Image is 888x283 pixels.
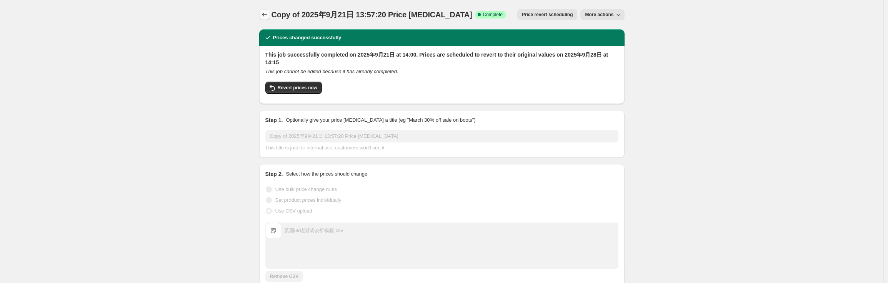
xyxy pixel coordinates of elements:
[275,186,337,192] span: Use bulk price change rules
[265,130,618,142] input: 30% off holiday sale
[265,116,283,124] h2: Step 1.
[259,9,270,20] button: Price change jobs
[275,208,312,214] span: Use CSV upload
[483,12,503,18] span: Complete
[585,12,613,18] span: More actions
[265,82,322,94] button: Revert prices now
[265,69,398,74] i: This job cannot be edited because it has already completed.
[273,34,342,42] h2: Prices changed successfully
[286,170,367,178] p: Select how the prices should change
[284,227,343,234] div: 英国uk站测试改价模板.csv
[580,9,624,20] button: More actions
[275,197,342,203] span: Set product prices individually
[517,9,578,20] button: Price revert scheduling
[286,116,475,124] p: Optionally give your price [MEDICAL_DATA] a title (eg "March 30% off sale on boots")
[272,10,472,19] span: Copy of 2025年9月21日 13:57:20 Price [MEDICAL_DATA]
[265,51,618,66] h2: This job successfully completed on 2025年9月21日 at 14:00. Prices are scheduled to revert to their o...
[278,85,317,91] span: Revert prices now
[265,145,385,151] span: This title is just for internal use, customers won't see it
[522,12,573,18] span: Price revert scheduling
[265,170,283,178] h2: Step 2.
